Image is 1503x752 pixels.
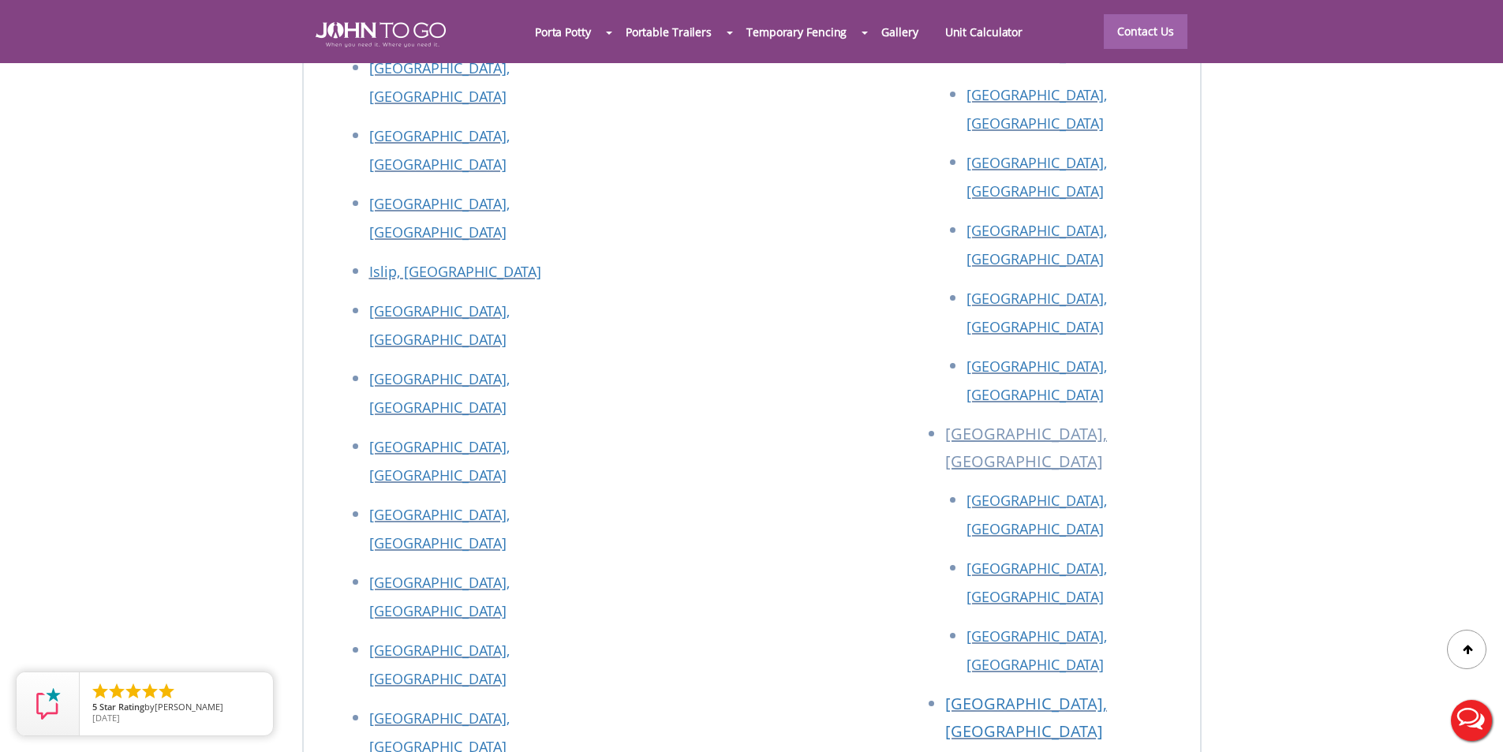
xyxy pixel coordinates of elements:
[966,221,1107,268] a: [GEOGRAPHIC_DATA], [GEOGRAPHIC_DATA]
[369,437,510,484] a: [GEOGRAPHIC_DATA], [GEOGRAPHIC_DATA]
[124,682,143,701] li: 
[369,126,510,174] a: [GEOGRAPHIC_DATA], [GEOGRAPHIC_DATA]
[522,15,604,49] a: Porta Potty
[91,682,110,701] li: 
[369,301,510,349] a: [GEOGRAPHIC_DATA], [GEOGRAPHIC_DATA]
[966,153,1107,200] a: [GEOGRAPHIC_DATA], [GEOGRAPHIC_DATA]
[966,289,1107,336] a: [GEOGRAPHIC_DATA], [GEOGRAPHIC_DATA]
[92,702,260,713] span: by
[966,357,1107,404] a: [GEOGRAPHIC_DATA], [GEOGRAPHIC_DATA]
[868,15,931,49] a: Gallery
[733,15,860,49] a: Temporary Fencing
[92,701,97,713] span: 5
[369,262,541,281] a: Islip, [GEOGRAPHIC_DATA]
[945,693,1107,742] a: [GEOGRAPHIC_DATA], [GEOGRAPHIC_DATA]
[32,688,64,720] img: Review Rating
[966,17,1107,65] a: [GEOGRAPHIC_DATA], [GEOGRAPHIC_DATA]
[966,85,1107,133] a: [GEOGRAPHIC_DATA], [GEOGRAPHIC_DATA]
[369,194,510,241] a: [GEOGRAPHIC_DATA], [GEOGRAPHIC_DATA]
[369,369,510,417] a: [GEOGRAPHIC_DATA], [GEOGRAPHIC_DATA]
[369,641,510,688] a: [GEOGRAPHIC_DATA], [GEOGRAPHIC_DATA]
[369,573,510,620] a: [GEOGRAPHIC_DATA], [GEOGRAPHIC_DATA]
[945,420,1184,486] li: [GEOGRAPHIC_DATA], [GEOGRAPHIC_DATA]
[92,712,120,724] span: [DATE]
[966,491,1107,538] a: [GEOGRAPHIC_DATA], [GEOGRAPHIC_DATA]
[369,505,510,552] a: [GEOGRAPHIC_DATA], [GEOGRAPHIC_DATA]
[369,58,510,106] a: [GEOGRAPHIC_DATA], [GEOGRAPHIC_DATA]
[140,682,159,701] li: 
[1440,689,1503,752] button: Live Chat
[1104,14,1187,49] a: Contact Us
[157,682,176,701] li: 
[966,627,1107,674] a: [GEOGRAPHIC_DATA], [GEOGRAPHIC_DATA]
[316,22,446,47] img: JOHN to go
[966,559,1107,606] a: [GEOGRAPHIC_DATA], [GEOGRAPHIC_DATA]
[107,682,126,701] li: 
[612,15,725,49] a: Portable Trailers
[155,701,223,713] span: [PERSON_NAME]
[99,701,144,713] span: Star Rating
[932,15,1037,49] a: Unit Calculator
